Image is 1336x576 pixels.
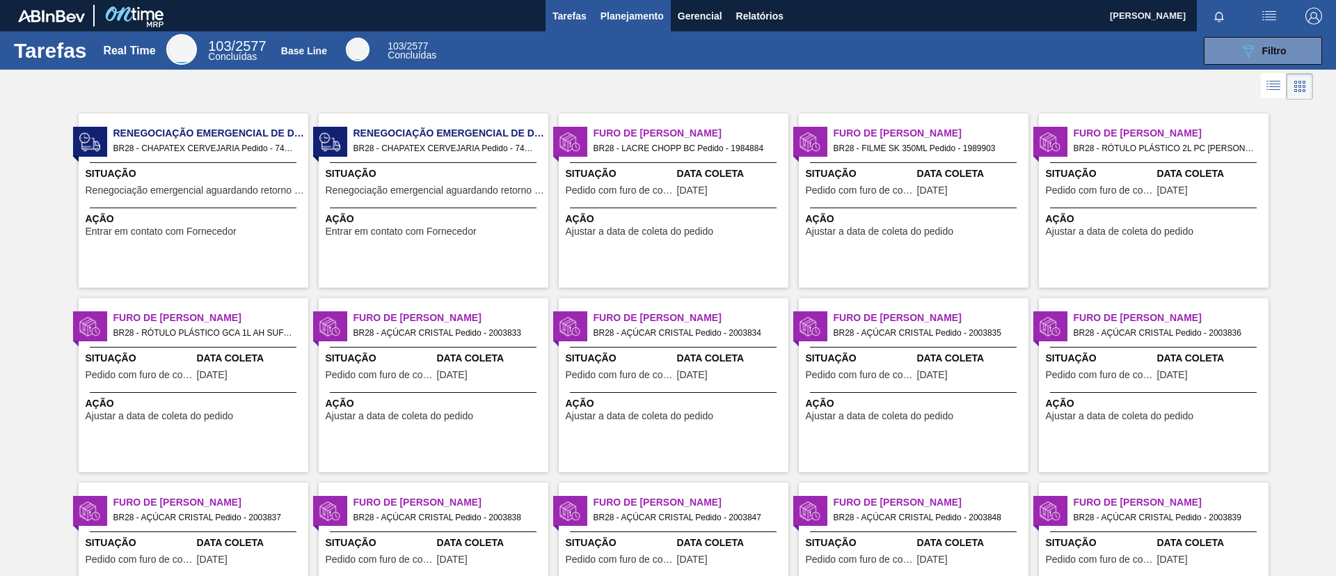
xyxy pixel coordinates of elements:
span: Ação [1046,396,1265,411]
span: Pedido com furo de coleta [1046,370,1154,380]
span: BR28 - AÇÚCAR CRISTAL Pedido - 2003835 [834,325,1017,341]
span: Pedido com furo de coleta [326,554,434,565]
span: BR28 - AÇÚCAR CRISTAL Pedido - 2003834 [594,325,777,341]
span: BR28 - RÓTULO PLÁSTICO 2L PC SUFRAMA AH Pedido - 1989358 [1074,141,1257,156]
span: Pedido com furo de coleta [806,185,914,196]
span: BR28 - AÇÚCAR CRISTAL Pedido - 2003836 [1074,325,1257,341]
img: status [319,501,340,522]
div: Visão em Cards [1287,73,1313,100]
span: Pedido com furo de coleta [566,554,674,565]
span: Ação [86,212,305,226]
h1: Tarefas [14,42,87,59]
span: Situação [86,166,305,181]
span: BR28 - AÇÚCAR CRISTAL Pedido - 2003847 [594,510,777,525]
span: Situação [326,166,545,181]
span: Entrar em contato com Fornecedor [86,226,237,237]
span: Furo de Coleta [594,126,788,141]
span: Ação [566,396,785,411]
span: Furo de Coleta [113,495,308,510]
span: Ação [86,396,305,411]
button: Filtro [1204,37,1322,65]
div: Base Line [346,38,369,61]
span: Situação [326,351,434,366]
div: Real Time [166,34,197,65]
img: status [559,316,580,337]
img: status [319,132,340,153]
span: Data Coleta [1157,536,1265,550]
span: Data Coleta [1157,351,1265,366]
span: Situação [1046,351,1154,366]
span: Data Coleta [197,536,305,550]
span: Situação [806,351,914,366]
img: status [559,501,580,522]
span: Situação [86,351,193,366]
span: Ação [806,212,1025,226]
span: Situação [1046,166,1154,181]
span: Furo de Coleta [834,495,1028,510]
span: Data Coleta [197,351,305,366]
span: Ação [806,396,1025,411]
span: Filtro [1262,45,1287,56]
button: Notificações [1197,6,1241,26]
span: Situação [566,351,674,366]
div: Real Time [208,40,266,61]
span: Ajustar a data de coleta do pedido [1046,226,1194,237]
img: status [79,316,100,337]
span: 15/08/2025 [1157,185,1188,196]
span: Ajustar a data de coleta do pedido [566,226,714,237]
span: BR28 - AÇÚCAR CRISTAL Pedido - 2003837 [113,510,297,525]
div: Base Line [388,42,436,60]
img: status [1040,316,1060,337]
span: Renegociação emergencial aguardando retorno Fornecedor [326,185,545,196]
span: Ajustar a data de coleta do pedido [566,411,714,421]
span: Pedido com furo de coleta [566,185,674,196]
span: Ajustar a data de coleta do pedido [326,411,474,421]
span: 11/08/2025 [1157,554,1188,565]
span: 11/08/2025 [917,370,948,380]
span: Pedido com furo de coleta [1046,554,1154,565]
img: TNhmsLtSVTkK8tSr43FrP2fwEKptu5GPRR3wAAAABJRU5ErkJggg== [18,10,85,22]
span: BR28 - LACRE CHOPP BC Pedido - 1984884 [594,141,777,156]
img: status [800,316,820,337]
span: 11/08/2025 [1157,370,1188,380]
div: Visão em Lista [1261,73,1287,100]
span: Ajustar a data de coleta do pedido [806,411,954,421]
span: BR28 - AÇÚCAR CRISTAL Pedido - 2003839 [1074,510,1257,525]
span: BR28 - AÇÚCAR CRISTAL Pedido - 2003833 [353,325,537,341]
span: Furo de Coleta [113,311,308,325]
span: 11/08/2025 [677,370,708,380]
span: Concluídas [208,51,257,62]
span: Entrar em contato com Fornecedor [326,226,477,237]
span: Furo de Coleta [353,495,548,510]
span: Pedido com furo de coleta [806,554,914,565]
span: Situação [1046,536,1154,550]
img: status [1040,132,1060,153]
span: Pedido com furo de coleta [1046,185,1154,196]
div: Base Line [281,45,327,56]
span: Ação [326,212,545,226]
img: status [800,132,820,153]
span: Data Coleta [677,536,785,550]
span: Relatórios [736,8,784,24]
img: status [79,132,100,153]
span: Pedido com furo de coleta [86,554,193,565]
span: Situação [566,536,674,550]
span: 11/08/2025 [917,554,948,565]
span: 15/08/2025 [917,185,948,196]
span: Furo de Coleta [834,311,1028,325]
span: Situação [326,536,434,550]
span: Furo de Coleta [1074,495,1269,510]
span: BR28 - RÓTULO PLÁSTICO GCA 1L AH SUFRAMA Pedido - 1989357 [113,325,297,341]
span: Situação [566,166,674,181]
span: Gerencial [678,8,722,24]
span: 103 [388,40,404,52]
span: Situação [806,536,914,550]
span: Planejamento [601,8,664,24]
span: Furo de Coleta [353,311,548,325]
span: BR28 - AÇÚCAR CRISTAL Pedido - 2003848 [834,510,1017,525]
span: Ação [566,212,785,226]
span: Data Coleta [917,536,1025,550]
span: Pedido com furo de coleta [326,370,434,380]
span: Ação [326,396,545,411]
span: Data Coleta [437,351,545,366]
